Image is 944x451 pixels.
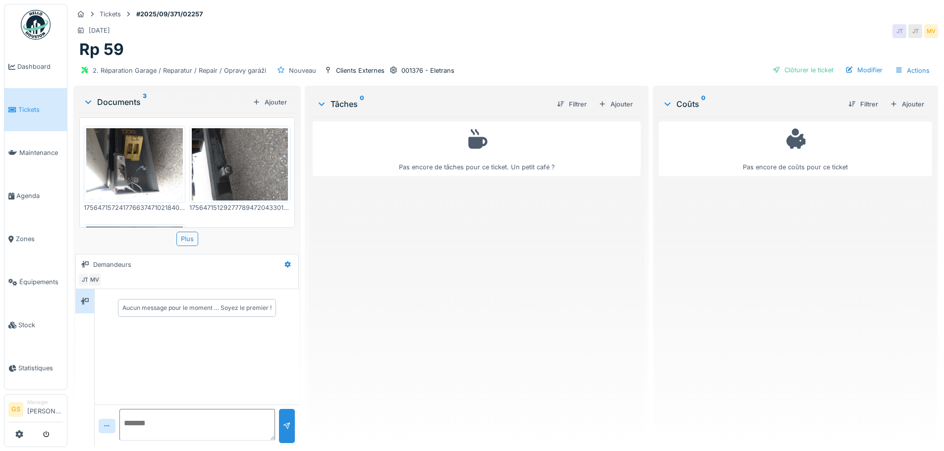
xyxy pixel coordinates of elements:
div: 2. Réparation Garage / Reparatur / Repair / Opravy garáží [93,66,266,75]
a: GS Manager[PERSON_NAME] [8,399,63,422]
div: Actions [890,63,934,78]
div: MV [88,273,102,287]
a: Maintenance [4,131,67,174]
img: j6irywq1dtw8mtu5910s9bzwe8jm [86,227,183,299]
a: Agenda [4,174,67,217]
li: GS [8,402,23,417]
div: Coûts [663,98,840,110]
a: Équipements [4,260,67,303]
a: Zones [4,217,67,260]
div: Clôturer le ticket [769,63,837,77]
div: JT [908,24,922,38]
a: Dashboard [4,45,67,88]
a: Tickets [4,88,67,131]
div: Clients Externes [336,66,385,75]
img: onw5a4w08wiu2o1l0muy2tla8az8 [86,128,183,200]
div: Tâches [317,98,549,110]
div: Demandeurs [93,260,131,269]
span: Dashboard [17,62,63,71]
div: Modifier [841,63,887,77]
div: Plus [176,232,198,246]
div: Manager [27,399,63,406]
div: Pas encore de coûts pour ce ticket [665,126,926,172]
div: Ajouter [249,96,291,109]
div: Nouveau [289,66,316,75]
span: Stock [18,320,63,330]
div: Ajouter [595,98,637,111]
div: 17564715724177663747102184076253.jpg [84,203,185,212]
div: JT [78,273,92,287]
div: Filtrer [844,98,882,111]
div: Filtrer [553,98,591,111]
span: Maintenance [19,148,63,157]
div: Ajouter [886,98,928,111]
span: Tickets [18,105,63,114]
li: [PERSON_NAME] [27,399,63,420]
div: [DATE] [89,26,110,35]
span: Équipements [19,277,63,287]
div: Pas encore de tâches pour ce ticket. Un petit café ? [319,126,634,172]
div: 001376 - Eletrans [401,66,454,75]
span: Agenda [16,191,63,200]
sup: 0 [360,98,364,110]
h1: Rp 59 [79,40,124,59]
span: Statistiques [18,363,63,373]
a: Statistiques [4,347,67,390]
div: 17564715129277789472043301513240.jpg [189,203,291,212]
sup: 3 [143,96,147,108]
img: Badge_color-CXgf-gQk.svg [21,10,51,40]
div: JT [892,24,906,38]
span: Zones [16,234,63,244]
div: Tickets [100,9,121,19]
div: Documents [83,96,249,108]
sup: 0 [701,98,706,110]
strong: #2025/09/371/02257 [132,9,207,19]
img: 7oigjric0dup4lssmbxkh7jtm09p [192,128,288,200]
div: MV [924,24,938,38]
div: Aucun message pour le moment … Soyez le premier ! [122,303,272,312]
a: Stock [4,303,67,347]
